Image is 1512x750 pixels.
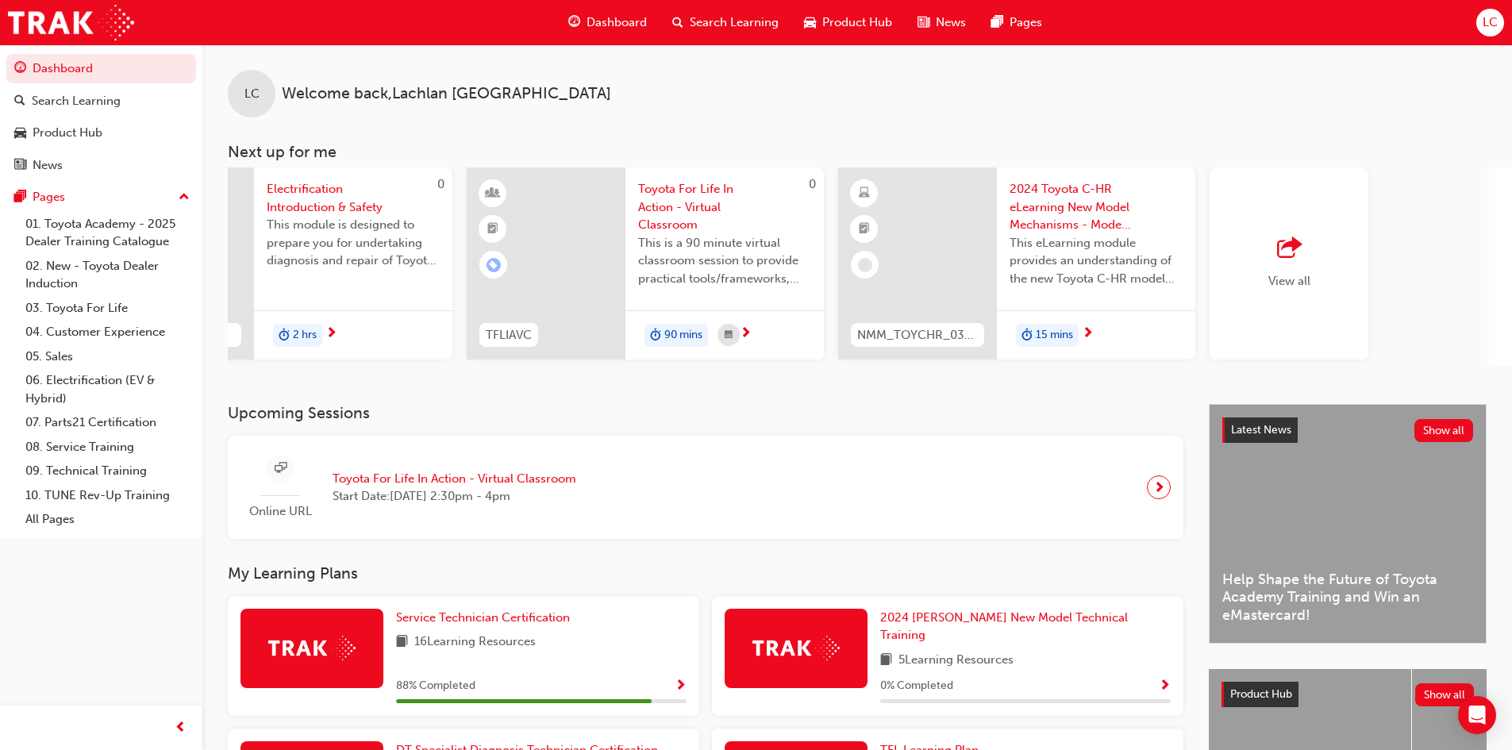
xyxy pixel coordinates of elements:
[918,13,929,33] span: news-icon
[1415,683,1475,706] button: Show all
[282,85,611,103] span: Welcome back , Lachlan [GEOGRAPHIC_DATA]
[14,159,26,173] span: news-icon
[804,13,816,33] span: car-icon
[1483,13,1498,32] span: LC
[1458,696,1496,734] div: Open Intercom Messenger
[979,6,1055,39] a: pages-iconPages
[202,143,1512,161] h3: Next up for me
[6,87,196,116] a: Search Learning
[859,183,870,204] span: learningResourceType_ELEARNING-icon
[568,13,580,33] span: guage-icon
[486,326,532,344] span: TFLIAVC
[638,234,811,288] span: This is a 90 minute virtual classroom session to provide practical tools/frameworks, behaviours a...
[293,326,317,344] span: 2 hrs
[1010,234,1183,288] span: This eLearning module provides an understanding of the new Toyota C-HR model line-up and their Ka...
[1414,419,1474,442] button: Show all
[675,676,687,696] button: Show Progress
[1010,13,1042,32] span: Pages
[14,62,26,76] span: guage-icon
[333,487,576,506] span: Start Date: [DATE] 2:30pm - 4pm
[6,118,196,148] a: Product Hub
[1222,682,1474,707] a: Product HubShow all
[1222,417,1473,443] a: Latest NewsShow all
[1268,274,1310,288] span: View all
[437,177,444,191] span: 0
[1209,404,1487,644] a: Latest NewsShow allHelp Shape the Future of Toyota Academy Training and Win an eMastercard!
[244,85,260,103] span: LC
[936,13,966,32] span: News
[587,13,647,32] span: Dashboard
[880,610,1128,643] span: 2024 [PERSON_NAME] New Model Technical Training
[905,6,979,39] a: news-iconNews
[228,404,1183,422] h3: Upcoming Sessions
[1082,327,1094,341] span: next-icon
[880,609,1171,644] a: 2024 [PERSON_NAME] New Model Technical Training
[1231,423,1291,437] span: Latest News
[33,156,63,175] div: News
[33,124,102,142] div: Product Hub
[857,326,978,344] span: NMM_TOYCHR_032024_MODULE_1
[991,13,1003,33] span: pages-icon
[898,651,1014,671] span: 5 Learning Resources
[325,327,337,341] span: next-icon
[664,326,702,344] span: 90 mins
[1476,9,1504,37] button: LC
[791,6,905,39] a: car-iconProduct Hub
[267,180,440,216] span: Electrification Introduction & Safety
[240,448,1171,527] a: Online URLToyota For Life In Action - Virtual ClassroomStart Date:[DATE] 2:30pm - 4pm
[19,410,196,435] a: 07. Parts21 Certification
[19,254,196,296] a: 02. New - Toyota Dealer Induction
[19,344,196,369] a: 05. Sales
[1159,676,1171,696] button: Show Progress
[8,5,134,40] img: Trak
[6,51,196,183] button: DashboardSearch LearningProduct HubNews
[14,126,26,140] span: car-icon
[414,633,536,652] span: 16 Learning Resources
[838,167,1195,360] a: NMM_TOYCHR_032024_MODULE_12024 Toyota C-HR eLearning New Model Mechanisms - Model Outline (Module...
[752,636,840,660] img: Trak
[396,677,475,695] span: 88 % Completed
[6,151,196,180] a: News
[822,13,892,32] span: Product Hub
[1230,687,1292,701] span: Product Hub
[32,92,121,110] div: Search Learning
[1159,679,1171,694] span: Show Progress
[740,327,752,341] span: next-icon
[14,190,26,205] span: pages-icon
[95,167,452,360] a: 0T21-FOD_HVIS_PREREQElectrification Introduction & SafetyThis module is designed to prepare you f...
[6,183,196,212] button: Pages
[14,94,25,109] span: search-icon
[1222,571,1473,625] span: Help Shape the Future of Toyota Academy Training and Win an eMastercard!
[672,13,683,33] span: search-icon
[19,212,196,254] a: 01. Toyota Academy - 2025 Dealer Training Catalogue
[19,507,196,532] a: All Pages
[228,564,1183,583] h3: My Learning Plans
[859,219,870,240] span: booktick-icon
[396,633,408,652] span: book-icon
[809,177,816,191] span: 0
[279,325,290,346] span: duration-icon
[556,6,660,39] a: guage-iconDashboard
[19,483,196,508] a: 10. TUNE Rev-Up Training
[467,167,824,360] a: 0TFLIAVCToyota For Life In Action - Virtual ClassroomThis is a 90 minute virtual classroom sessio...
[267,216,440,270] span: This module is designed to prepare you for undertaking diagnosis and repair of Toyota & Lexus Ele...
[1010,180,1183,234] span: 2024 Toyota C-HR eLearning New Model Mechanisms - Model Outline (Module 1)
[487,258,501,272] span: learningRecordVerb_ENROLL-icon
[19,368,196,410] a: 06. Electrification (EV & Hybrid)
[175,718,187,738] span: prev-icon
[6,54,196,83] a: Dashboard
[1021,325,1033,346] span: duration-icon
[725,325,733,345] span: calendar-icon
[240,502,320,521] span: Online URL
[396,610,570,625] span: Service Technician Certification
[675,679,687,694] span: Show Progress
[396,609,576,627] a: Service Technician Certification
[487,219,498,240] span: booktick-icon
[690,13,779,32] span: Search Learning
[650,325,661,346] span: duration-icon
[268,636,356,660] img: Trak
[275,459,287,479] span: sessionType_ONLINE_URL-icon
[179,187,190,208] span: up-icon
